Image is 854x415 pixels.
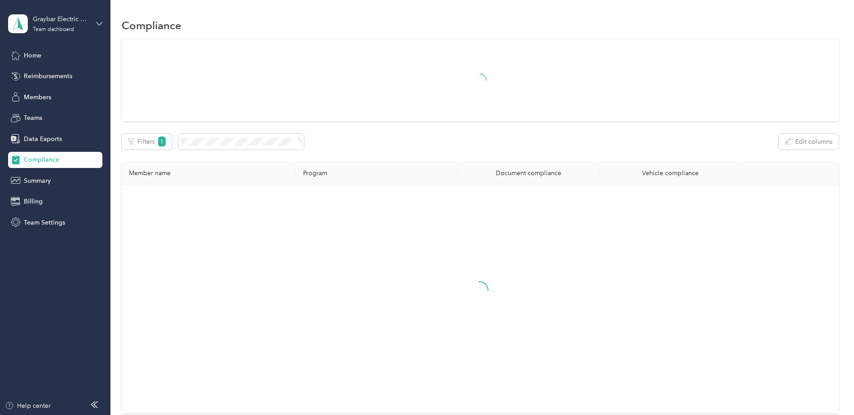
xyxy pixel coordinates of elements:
span: 1 [158,137,166,146]
h1: Compliance [122,21,181,30]
button: Help center [5,401,51,411]
span: Reimbursements [24,71,72,81]
span: Summary [24,176,51,185]
span: Compliance [24,155,59,164]
span: Data Exports [24,134,62,144]
button: Edit columns [779,134,839,150]
iframe: Everlance-gr Chat Button Frame [804,365,854,415]
th: Program [296,162,458,185]
div: Vehicle compliance [607,169,734,177]
span: Members [24,93,51,102]
div: Document compliance [465,169,592,177]
th: Member name [122,162,296,185]
span: Team Settings [24,218,65,227]
button: Filters1 [122,134,172,150]
span: Billing [24,197,43,206]
span: Home [24,51,41,60]
div: Team dashboard [33,27,74,32]
span: Teams [24,113,42,123]
div: Graybar Electric Company, Inc [33,14,89,24]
